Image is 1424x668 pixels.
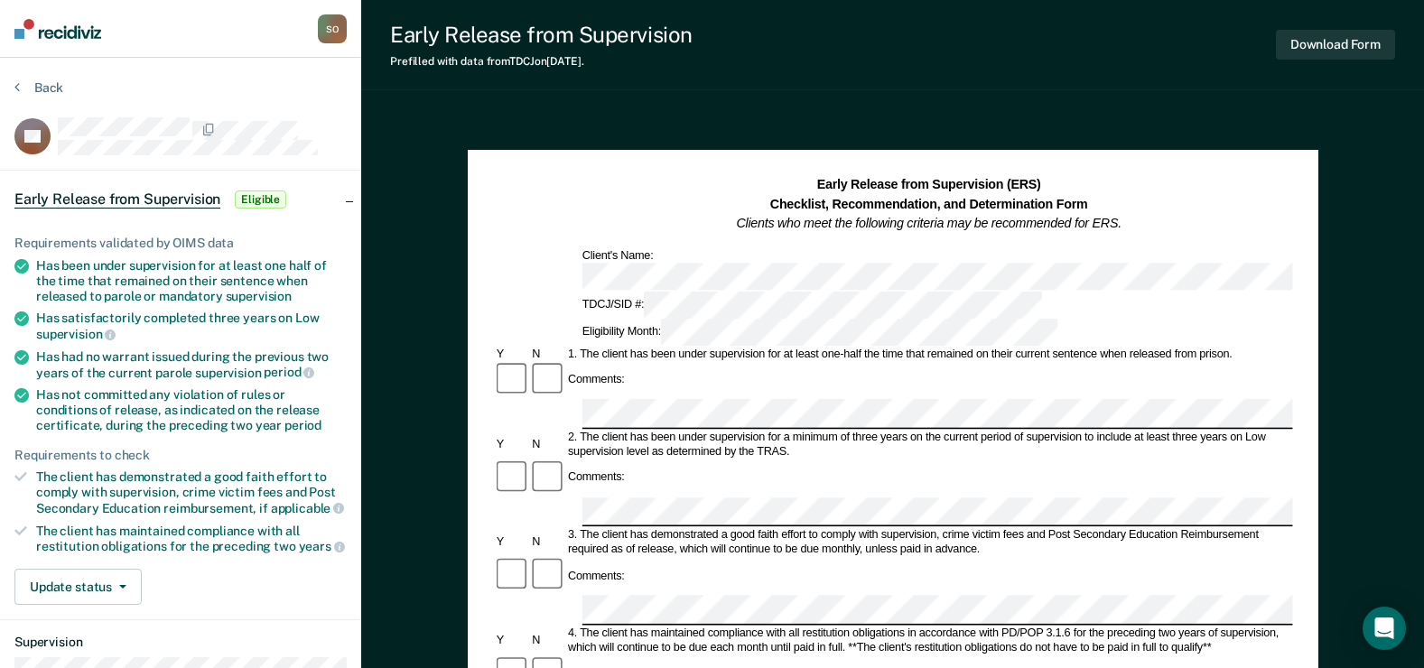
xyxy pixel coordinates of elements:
[36,327,116,341] span: supervision
[493,347,529,361] div: Y
[493,438,529,452] div: Y
[14,190,220,209] span: Early Release from Supervision
[14,19,101,39] img: Recidiviz
[36,258,347,303] div: Has been under supervision for at least one half of the time that remained on their sentence when...
[565,431,1293,459] div: 2. The client has been under supervision for a minimum of three years on the current period of su...
[579,291,1044,318] div: TDCJ/SID #:
[36,469,347,515] div: The client has demonstrated a good faith effort to comply with supervision, crime victim fees and...
[493,634,529,648] div: Y
[1276,30,1395,60] button: Download Form
[14,635,347,650] dt: Supervision
[264,365,314,379] span: period
[284,418,321,432] span: period
[36,524,347,554] div: The client has maintained compliance with all restitution obligations for the preceding two
[565,626,1293,655] div: 4. The client has maintained compliance with all restitution obligations in accordance with PD/PO...
[390,55,693,68] div: Prefilled with data from TDCJ on [DATE] .
[318,14,347,43] div: S O
[565,373,628,387] div: Comments:
[271,501,344,515] span: applicable
[565,347,1293,361] div: 1. The client has been under supervision for at least one-half the time that remained on their cu...
[529,634,565,648] div: N
[565,569,628,583] div: Comments:
[14,448,347,463] div: Requirements to check
[493,535,529,550] div: Y
[390,22,693,48] div: Early Release from Supervision
[235,190,286,209] span: Eligible
[529,347,565,361] div: N
[579,319,1061,346] div: Eligibility Month:
[816,177,1040,191] strong: Early Release from Supervision (ERS)
[529,438,565,452] div: N
[1363,607,1406,650] div: Open Intercom Messenger
[318,14,347,43] button: SO
[36,349,347,380] div: Has had no warrant issued during the previous two years of the current parole supervision
[736,216,1121,230] em: Clients who meet the following criteria may be recommended for ERS.
[14,236,347,251] div: Requirements validated by OIMS data
[226,289,292,303] span: supervision
[770,197,1088,211] strong: Checklist, Recommendation, and Determination Form
[14,79,63,96] button: Back
[299,539,345,553] span: years
[529,535,565,550] div: N
[565,471,628,486] div: Comments:
[565,528,1293,557] div: 3. The client has demonstrated a good faith effort to comply with supervision, crime victim fees ...
[36,311,347,341] div: Has satisfactorily completed three years on Low
[14,569,142,605] button: Update status
[36,387,347,432] div: Has not committed any violation of rules or conditions of release, as indicated on the release ce...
